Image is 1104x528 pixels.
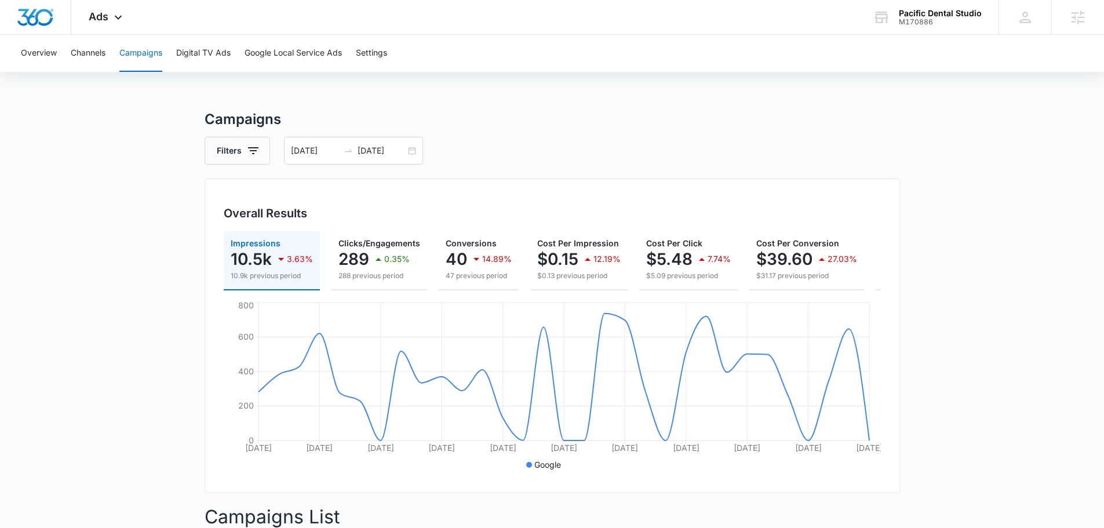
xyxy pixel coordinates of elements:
p: 3.63% [287,255,313,263]
h3: Campaigns [205,109,900,130]
button: Google Local Service Ads [245,35,342,72]
tspan: [DATE] [367,443,393,453]
p: 47 previous period [446,271,512,281]
h3: Overall Results [224,205,307,222]
p: 27.03% [828,255,857,263]
span: Cost Per Conversion [756,238,839,248]
p: 40 [446,250,467,268]
p: $5.09 previous period [646,271,731,281]
p: $39.60 [756,250,812,268]
tspan: [DATE] [672,443,699,453]
p: 10.9k previous period [231,271,313,281]
span: Cost Per Impression [537,238,619,248]
input: End date [358,144,406,157]
p: Google [534,458,561,471]
p: $0.15 [537,250,578,268]
tspan: [DATE] [489,443,516,453]
button: Digital TV Ads [176,35,231,72]
tspan: [DATE] [734,443,760,453]
button: Campaigns [119,35,162,72]
span: Impressions [231,238,280,248]
tspan: [DATE] [245,443,272,453]
div: account name [899,9,982,18]
button: Filters [205,137,270,165]
p: $5.48 [646,250,693,268]
span: Cost Per Click [646,238,702,248]
input: Start date [291,144,339,157]
tspan: 200 [238,400,254,410]
span: Conversions [446,238,497,248]
tspan: [DATE] [306,443,333,453]
tspan: 0 [249,435,254,445]
tspan: [DATE] [795,443,821,453]
p: 289 [338,250,369,268]
p: 10.5k [231,250,272,268]
p: 288 previous period [338,271,420,281]
tspan: 400 [238,366,254,376]
span: Ads [89,10,108,23]
tspan: 600 [238,332,254,341]
span: to [344,146,353,155]
tspan: 800 [238,300,254,310]
tspan: [DATE] [551,443,577,453]
p: 12.19% [593,255,621,263]
tspan: [DATE] [428,443,455,453]
button: Settings [356,35,387,72]
div: account id [899,18,982,26]
p: 0.35% [384,255,410,263]
span: Clicks/Engagements [338,238,420,248]
span: swap-right [344,146,353,155]
p: $0.13 previous period [537,271,621,281]
tspan: [DATE] [611,443,638,453]
p: 14.89% [482,255,512,263]
tspan: [DATE] [856,443,883,453]
button: Overview [21,35,57,72]
button: Channels [71,35,105,72]
p: $31.17 previous period [756,271,857,281]
p: 7.74% [708,255,731,263]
